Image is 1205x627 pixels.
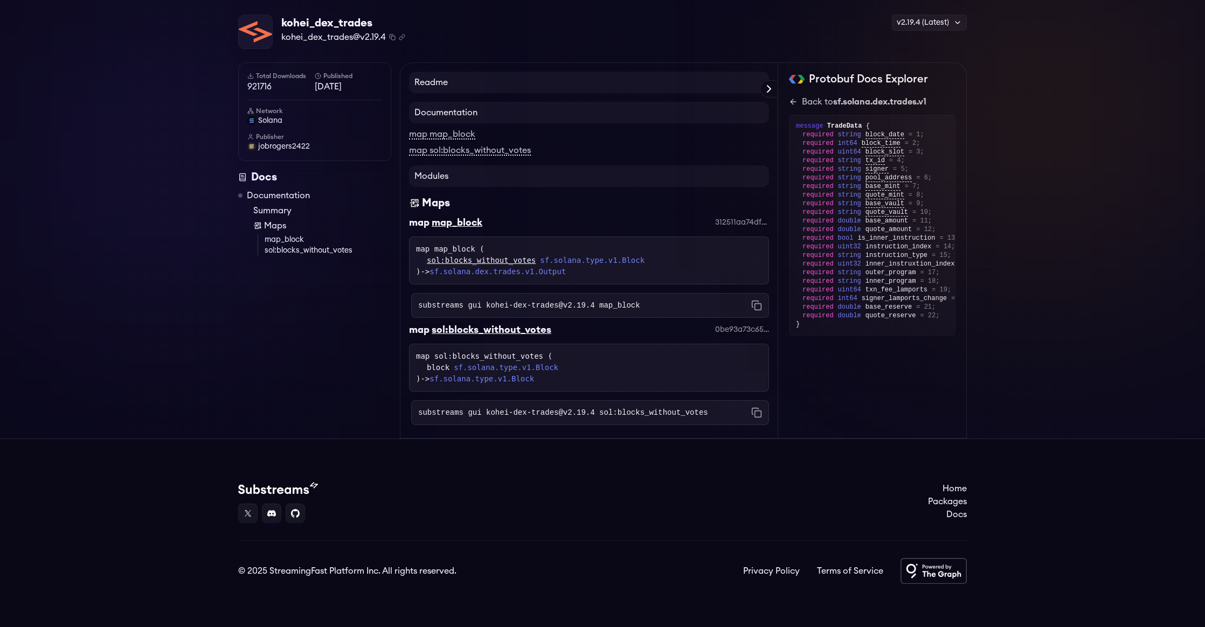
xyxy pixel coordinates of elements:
span: = 5; [893,165,909,173]
span: double [838,217,861,225]
span: inner_instruxtion_index [865,260,955,268]
img: solana [247,116,256,125]
span: required [802,251,834,260]
span: instruction_index [865,242,931,251]
span: required [802,234,834,242]
a: sf.solana.dex.trades.v1.Output [430,267,566,276]
span: required [802,277,834,285]
span: string [838,199,861,208]
span: bool [838,234,854,242]
span: pool_address [865,174,912,182]
span: signer_lamports_change [862,294,947,303]
span: base_reserve [865,303,912,311]
div: map map_block ( ) [416,243,762,277]
div: block [427,362,762,373]
span: block_slot [865,148,904,156]
span: block_time [862,140,901,148]
span: = 3; [909,148,924,156]
div: Back to [802,95,926,108]
div: © 2025 StreamingFast Platform Inc. All rights reserved. [238,565,456,577]
img: Package Logo [239,15,272,48]
div: sol:blocks_without_votes [432,322,551,337]
img: Map icon [253,221,262,230]
a: sf.solana.type.v1.Block [430,374,534,383]
img: User Avatar [247,142,256,151]
div: 0be93a73c65aa8ec2de4b1a47209edeea493ff29 [715,324,769,335]
a: Packages [928,495,967,508]
h4: Modules [409,165,769,187]
span: 921716 [247,80,315,93]
span: = 1; [909,130,924,139]
span: = 8; [909,191,924,199]
span: uint32 [838,242,861,251]
span: string [838,277,861,285]
span: = 10; [912,208,932,217]
div: } [796,320,948,329]
img: Maps icon [409,196,420,211]
span: required [802,165,834,173]
button: Copy command to clipboard [751,407,762,418]
div: map sol:blocks_without_votes ( ) [416,351,762,385]
h6: Published [315,72,382,80]
h4: Readme [409,72,769,93]
span: required [802,148,834,156]
span: = 14; [936,242,955,251]
span: required [802,217,834,225]
span: string [838,156,861,165]
h6: Network [247,107,382,115]
span: required [802,130,834,139]
span: int64 [838,139,857,148]
h2: Protobuf Docs Explorer [809,72,928,87]
span: base_amount [865,217,908,225]
h6: Total Downloads [247,72,315,80]
span: message [796,122,823,130]
a: sf.solana.type.v1.Block [454,362,558,373]
span: int64 [838,294,857,303]
div: map_block [432,215,482,230]
button: Copy .spkg link to clipboard [399,34,405,40]
span: uint32 [838,260,861,268]
span: = 17; [920,268,939,277]
span: required [802,156,834,165]
span: = 6; [916,173,932,182]
span: jobrogers2422 [258,141,310,152]
a: map_block [265,234,391,245]
span: = 2; [905,139,920,148]
code: substreams gui kohei-dex-trades@v2.19.4 map_block [418,300,640,311]
span: = 15; [932,251,951,260]
code: substreams gui kohei-dex-trades@v2.19.4 sol:blocks_without_votes [418,407,708,418]
span: = 13; [939,234,959,242]
span: required [802,225,834,234]
span: = 4; [889,156,905,165]
span: double [838,311,861,320]
span: instruction_type [865,251,927,260]
img: Protobuf [789,75,805,83]
button: Copy package name and version [389,34,396,40]
span: base_vault [865,200,904,208]
a: Terms of Service [817,565,883,577]
span: solana [258,115,282,126]
span: base_mint [865,183,901,191]
div: map [409,215,430,230]
a: sol:blocks_without_votes [427,255,536,266]
span: sf.solana.dex.trades.v1 [833,97,926,106]
span: signer [865,165,889,173]
span: = 18; [920,277,939,285]
span: string [838,173,861,182]
span: string [838,208,861,217]
span: required [802,303,834,311]
span: required [802,139,834,148]
span: string [838,130,861,139]
a: Privacy Policy [743,565,800,577]
span: required [802,191,834,199]
a: Documentation [247,189,310,202]
a: Summary [253,204,391,217]
span: = 19; [932,285,951,294]
img: Powered by The Graph [901,558,967,584]
a: Home [928,482,967,495]
button: Copy command to clipboard [751,300,762,311]
span: [DATE] [315,80,382,93]
span: is_inner_instruction [857,234,935,242]
span: txn_fee_lamports [865,285,927,294]
span: quote_vault [865,208,908,217]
